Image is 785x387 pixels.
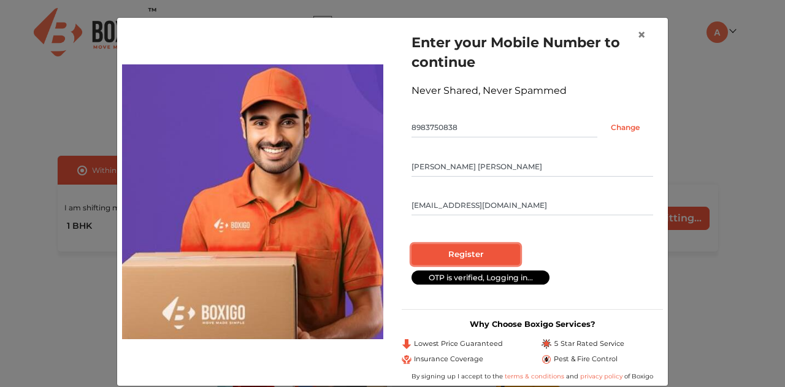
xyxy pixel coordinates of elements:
[402,320,663,329] h3: Why Choose Boxigo Services?
[554,339,624,349] span: 5 Star Rated Service
[554,354,618,364] span: Pest & Fire Control
[412,157,653,177] input: Your Name
[578,372,624,380] a: privacy policy
[414,354,483,364] span: Insurance Coverage
[412,33,653,72] h1: Enter your Mobile Number to continue
[412,244,520,265] input: Register
[637,26,646,44] span: ×
[122,64,383,339] img: relocation-img
[414,339,503,349] span: Lowest Price Guaranteed
[412,270,549,285] div: OTP is verified, Logging in...
[412,118,597,137] input: Mobile No
[412,196,653,215] input: Email Id
[627,18,656,52] button: Close
[505,372,566,380] a: terms & conditions
[412,83,653,98] div: Never Shared, Never Spammed
[402,372,663,381] div: By signing up I accept to the and of Boxigo
[597,118,653,137] input: Change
